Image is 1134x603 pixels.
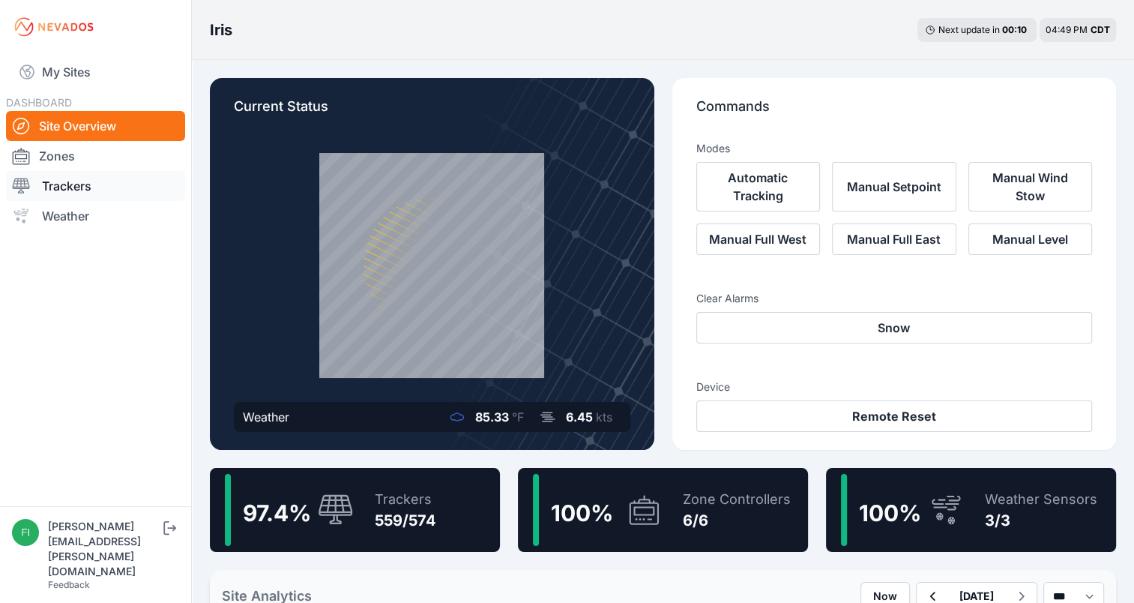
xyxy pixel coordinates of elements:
[826,468,1116,552] a: 100%Weather Sensors3/3
[551,499,613,526] span: 100 %
[243,408,289,426] div: Weather
[6,171,185,201] a: Trackers
[210,10,232,49] nav: Breadcrumb
[475,409,509,424] span: 85.33
[985,510,1097,531] div: 3/3
[234,96,630,129] p: Current Status
[683,489,791,510] div: Zone Controllers
[696,162,821,211] button: Automatic Tracking
[596,409,612,424] span: kts
[696,141,730,156] h3: Modes
[6,201,185,231] a: Weather
[696,96,1093,129] p: Commands
[696,291,1093,306] h3: Clear Alarms
[1002,24,1029,36] div: 00 : 10
[832,162,956,211] button: Manual Setpoint
[518,468,808,552] a: 100%Zone Controllers6/6
[1046,24,1088,35] span: 04:49 PM
[6,54,185,90] a: My Sites
[696,312,1093,343] button: Snow
[48,579,90,590] a: Feedback
[512,409,524,424] span: °F
[696,379,1093,394] h3: Device
[683,510,791,531] div: 6/6
[985,489,1097,510] div: Weather Sensors
[210,468,500,552] a: 97.4%Trackers559/574
[12,519,39,546] img: fidel.lopez@prim.com
[859,499,921,526] span: 100 %
[6,96,72,109] span: DASHBOARD
[48,519,160,579] div: [PERSON_NAME][EMAIL_ADDRESS][PERSON_NAME][DOMAIN_NAME]
[375,489,436,510] div: Trackers
[696,400,1093,432] button: Remote Reset
[6,111,185,141] a: Site Overview
[12,15,96,39] img: Nevados
[968,162,1093,211] button: Manual Wind Stow
[375,510,436,531] div: 559/574
[210,19,232,40] h3: Iris
[968,223,1093,255] button: Manual Level
[696,223,821,255] button: Manual Full West
[243,499,311,526] span: 97.4 %
[6,141,185,171] a: Zones
[1091,24,1110,35] span: CDT
[938,24,1000,35] span: Next update in
[566,409,593,424] span: 6.45
[832,223,956,255] button: Manual Full East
